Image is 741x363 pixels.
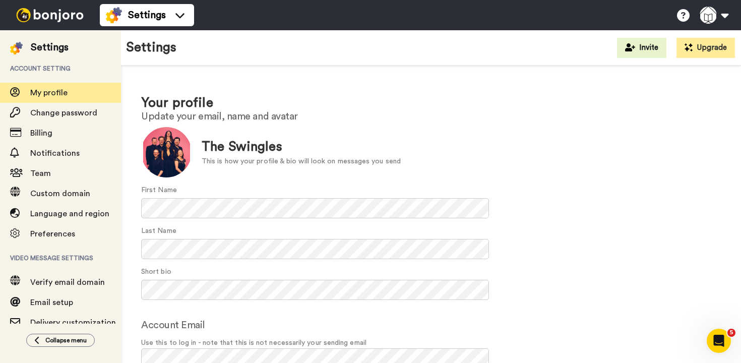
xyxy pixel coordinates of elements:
span: Team [30,169,51,177]
span: Collapse menu [45,336,87,344]
div: The Swingles [202,138,401,156]
span: Billing [30,129,52,137]
span: My profile [30,89,68,97]
span: Delivery customization [30,319,116,327]
button: Collapse menu [26,334,95,347]
span: Language and region [30,210,109,218]
span: Preferences [30,230,75,238]
span: Verify email domain [30,278,105,286]
img: settings-colored.svg [10,42,23,54]
span: Change password [30,109,97,117]
div: This is how your profile & bio will look on messages you send [202,156,401,167]
label: Short bio [141,267,171,277]
div: Settings [31,40,69,54]
h1: Settings [126,40,176,55]
span: 5 [727,329,735,337]
label: Account Email [141,318,205,333]
button: Invite [617,38,666,58]
span: Notifications [30,149,80,157]
h1: Your profile [141,96,721,110]
span: Settings [128,8,166,22]
span: Custom domain [30,190,90,198]
label: Last Name [141,226,176,236]
button: Upgrade [676,38,735,58]
img: bj-logo-header-white.svg [12,8,88,22]
span: Use this to log in - note that this is not necessarily your sending email [141,338,721,348]
h2: Update your email, name and avatar [141,111,721,122]
iframe: Intercom live chat [707,329,731,353]
img: settings-colored.svg [106,7,122,23]
label: First Name [141,185,177,196]
span: Email setup [30,298,73,307]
